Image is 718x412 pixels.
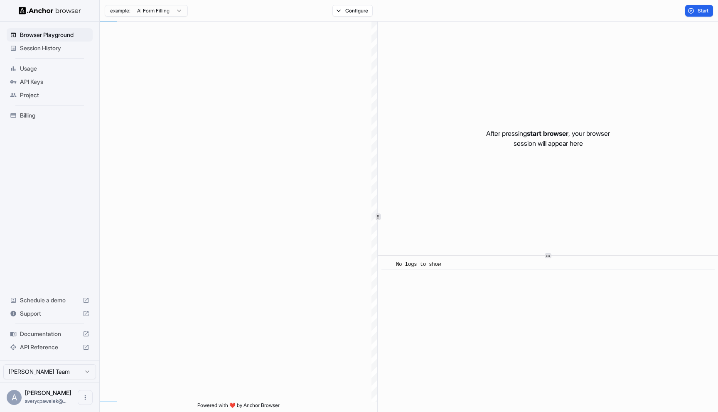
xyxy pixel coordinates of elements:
div: Schedule a demo [7,294,93,307]
span: Documentation [20,330,79,338]
button: Configure [332,5,373,17]
span: Avery Pawelek [25,389,71,396]
button: Start [685,5,713,17]
span: Project [20,91,89,99]
div: Project [7,88,93,102]
span: Session History [20,44,89,52]
div: Session History [7,42,93,55]
p: After pressing , your browser session will appear here [486,128,610,148]
span: Usage [20,64,89,73]
span: Browser Playground [20,31,89,39]
button: Open menu [78,390,93,405]
span: Powered with ❤️ by Anchor Browser [197,402,280,412]
div: API Reference [7,341,93,354]
div: Support [7,307,93,320]
div: Usage [7,62,93,75]
span: API Reference [20,343,79,351]
span: Schedule a demo [20,296,79,304]
div: Billing [7,109,93,122]
span: ​ [386,260,390,269]
img: Anchor Logo [19,7,81,15]
span: example: [110,7,130,14]
span: Support [20,309,79,318]
div: A [7,390,22,405]
span: No logs to show [396,262,441,267]
div: Documentation [7,327,93,341]
span: start browser [527,129,568,137]
span: API Keys [20,78,89,86]
div: Browser Playground [7,28,93,42]
div: API Keys [7,75,93,88]
span: Start [698,7,709,14]
span: Billing [20,111,89,120]
span: averycpawelek@gmail.com [25,398,66,404]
